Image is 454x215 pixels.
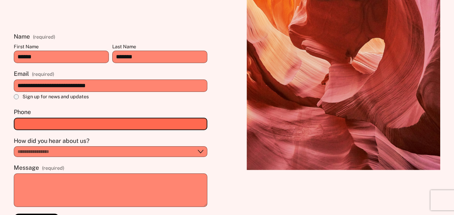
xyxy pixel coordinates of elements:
span: Name [14,33,30,41]
input: Sign up for news and updates [14,94,19,99]
span: Sign up for news and updates [23,93,89,100]
span: Email [14,70,29,78]
span: How did you hear about us? [14,137,89,145]
select: How did you hear about us? [14,146,207,157]
span: Message [14,164,39,172]
span: Phone [14,108,31,116]
div: Last Name [112,43,207,51]
div: First Name [14,43,109,51]
span: (required) [42,165,64,171]
span: (required) [33,35,55,39]
span: (required) [32,71,54,77]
